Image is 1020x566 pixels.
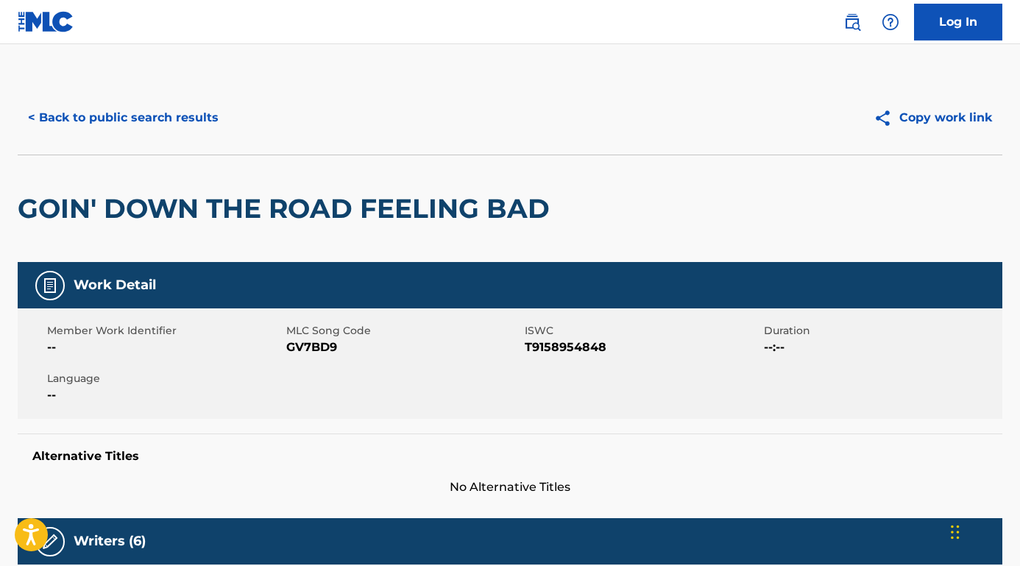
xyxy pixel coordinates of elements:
[764,339,999,356] span: --:--
[286,323,522,339] span: MLC Song Code
[18,478,1002,496] span: No Alternative Titles
[874,109,899,127] img: Copy work link
[837,7,867,37] a: Public Search
[286,339,522,356] span: GV7BD9
[843,13,861,31] img: search
[525,339,760,356] span: T9158954848
[32,449,988,464] h5: Alternative Titles
[946,495,1020,566] iframe: Chat Widget
[74,277,156,294] h5: Work Detail
[951,510,960,554] div: Glisser
[47,371,283,386] span: Language
[882,13,899,31] img: help
[74,533,146,550] h5: Writers (6)
[863,99,1002,136] button: Copy work link
[47,323,283,339] span: Member Work Identifier
[41,533,59,551] img: Writers
[525,323,760,339] span: ISWC
[18,192,557,225] h2: GOIN' DOWN THE ROAD FEELING BAD
[41,277,59,294] img: Work Detail
[876,7,905,37] div: Help
[18,11,74,32] img: MLC Logo
[764,323,999,339] span: Duration
[946,495,1020,566] div: Widget de chat
[18,99,229,136] button: < Back to public search results
[47,339,283,356] span: --
[47,386,283,404] span: --
[914,4,1002,40] a: Log In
